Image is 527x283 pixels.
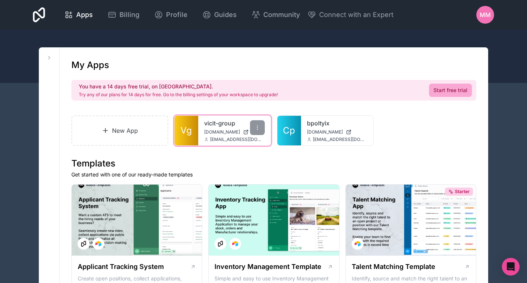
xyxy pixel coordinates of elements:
[429,84,472,97] a: Start free trial
[71,158,476,169] h1: Templates
[204,129,265,135] a: [DOMAIN_NAME]
[502,258,520,276] div: Open Intercom Messenger
[319,10,393,20] span: Connect with an Expert
[79,92,278,98] p: Try any of our plans for 14 days for free. Go to the billing settings of your workspace to upgrade!
[196,7,243,23] a: Guides
[71,115,168,146] a: New App
[210,137,265,142] span: [EMAIL_ADDRESS][DOMAIN_NAME]
[71,171,476,178] p: Get started with one of our ready-made templates
[214,262,321,272] h1: Inventory Management Template
[71,59,109,71] h1: My Apps
[148,7,193,23] a: Profile
[232,241,238,247] img: Airtable Logo
[352,262,435,272] h1: Talent Matching Template
[307,10,393,20] button: Connect with an Expert
[263,10,300,20] span: Community
[58,7,99,23] a: Apps
[455,189,470,195] span: Starter
[119,10,139,20] span: Billing
[307,119,368,128] a: bpoltyix
[277,116,301,145] a: Cp
[355,241,361,247] img: Airtable Logo
[78,262,164,272] h1: Applicant Tracking System
[180,125,192,137] span: Vg
[95,241,101,247] img: Airtable Logo
[204,129,240,135] span: [DOMAIN_NAME]
[214,10,237,20] span: Guides
[307,129,343,135] span: [DOMAIN_NAME]
[307,129,368,135] a: [DOMAIN_NAME]
[79,83,278,90] h2: You have a 14 days free trial, on [GEOGRAPHIC_DATA].
[102,7,145,23] a: Billing
[246,7,306,23] a: Community
[204,119,265,128] a: vicit-group
[283,125,295,137] span: Cp
[76,10,93,20] span: Apps
[175,116,198,145] a: Vg
[166,10,188,20] span: Profile
[313,137,368,142] span: [EMAIL_ADDRESS][DOMAIN_NAME]
[480,10,491,19] span: MM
